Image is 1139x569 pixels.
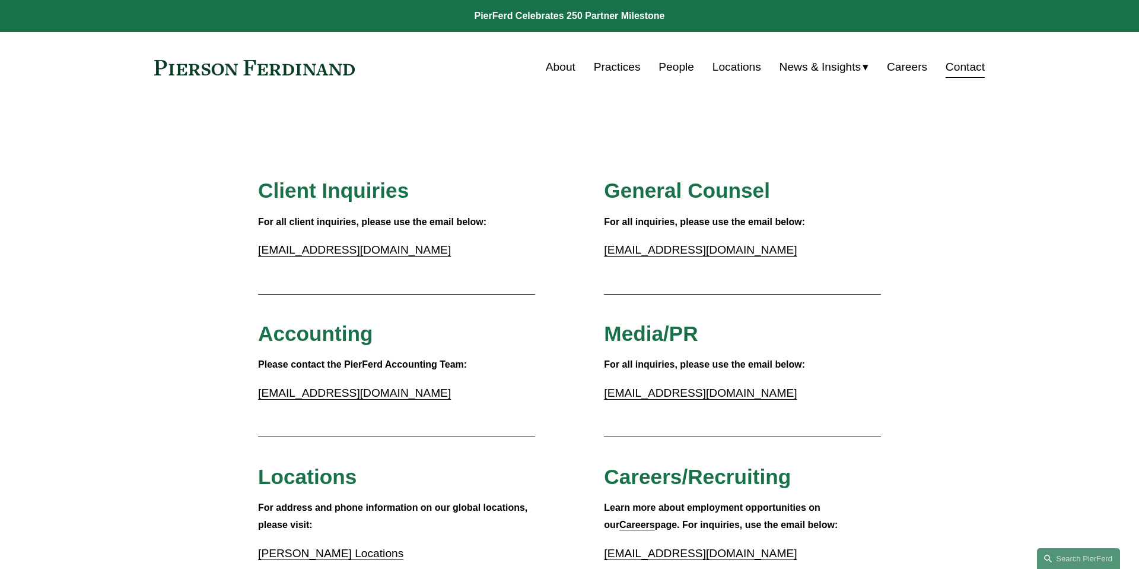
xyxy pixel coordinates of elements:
a: Practices [594,56,641,78]
a: People [658,56,694,78]
span: Careers/Recruiting [604,465,791,488]
a: [EMAIL_ADDRESS][DOMAIN_NAME] [604,244,797,256]
a: Contact [946,56,985,78]
a: Locations [712,56,761,78]
span: News & Insights [780,57,861,78]
a: [EMAIL_ADDRESS][DOMAIN_NAME] [604,547,797,559]
a: [EMAIL_ADDRESS][DOMAIN_NAME] [258,387,451,399]
strong: Learn more about employment opportunities on our [604,502,823,530]
span: Locations [258,465,357,488]
strong: page. For inquiries, use the email below: [655,520,838,530]
a: [EMAIL_ADDRESS][DOMAIN_NAME] [258,244,451,256]
strong: For all inquiries, please use the email below: [604,217,805,227]
span: General Counsel [604,179,770,202]
a: Careers [619,520,655,530]
span: Client Inquiries [258,179,409,202]
a: [EMAIL_ADDRESS][DOMAIN_NAME] [604,387,797,399]
strong: For all inquiries, please use the email below: [604,359,805,369]
a: Search this site [1037,548,1120,569]
a: [PERSON_NAME] Locations [258,547,403,559]
strong: For address and phone information on our global locations, please visit: [258,502,530,530]
span: Accounting [258,322,373,345]
a: About [546,56,575,78]
strong: For all client inquiries, please use the email below: [258,217,486,227]
strong: Please contact the PierFerd Accounting Team: [258,359,467,369]
a: Careers [887,56,927,78]
a: folder dropdown [780,56,869,78]
span: Media/PR [604,322,698,345]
